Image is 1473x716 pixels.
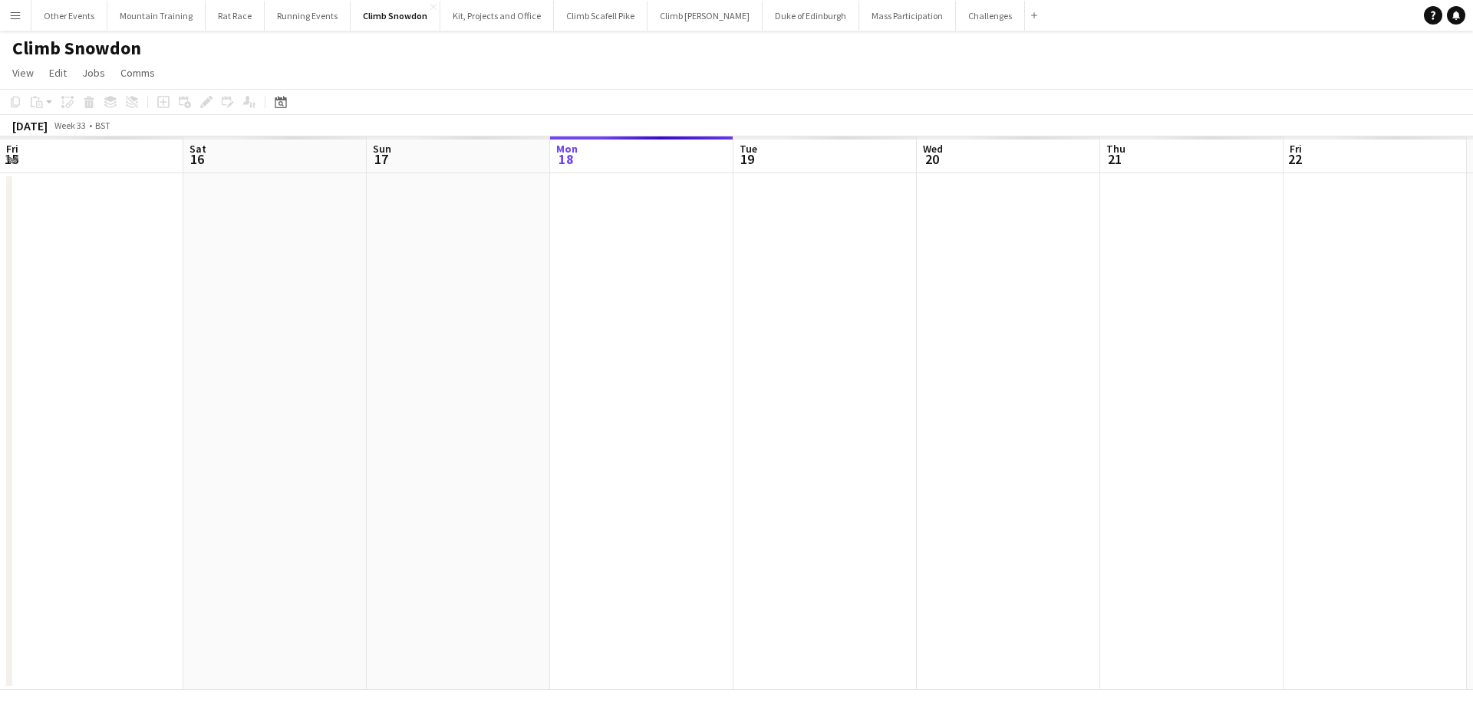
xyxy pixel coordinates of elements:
[737,150,757,168] span: 19
[95,120,110,131] div: BST
[1106,142,1125,156] span: Thu
[554,1,648,31] button: Climb Scafell Pike
[1287,150,1302,168] span: 22
[6,63,40,83] a: View
[373,142,391,156] span: Sun
[107,1,206,31] button: Mountain Training
[187,150,206,168] span: 16
[82,66,105,80] span: Jobs
[114,63,161,83] a: Comms
[6,142,18,156] span: Fri
[12,118,48,133] div: [DATE]
[440,1,554,31] button: Kit, Projects and Office
[76,63,111,83] a: Jobs
[51,120,89,131] span: Week 33
[120,66,155,80] span: Comms
[956,1,1025,31] button: Challenges
[31,1,107,31] button: Other Events
[12,37,141,60] h1: Climb Snowdon
[1290,142,1302,156] span: Fri
[12,66,34,80] span: View
[265,1,351,31] button: Running Events
[556,142,578,156] span: Mon
[189,142,206,156] span: Sat
[43,63,73,83] a: Edit
[4,150,18,168] span: 15
[763,1,859,31] button: Duke of Edinburgh
[1104,150,1125,168] span: 21
[351,1,440,31] button: Climb Snowdon
[49,66,67,80] span: Edit
[859,1,956,31] button: Mass Participation
[648,1,763,31] button: Climb [PERSON_NAME]
[921,150,943,168] span: 20
[740,142,757,156] span: Tue
[554,150,578,168] span: 18
[206,1,265,31] button: Rat Race
[923,142,943,156] span: Wed
[371,150,391,168] span: 17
